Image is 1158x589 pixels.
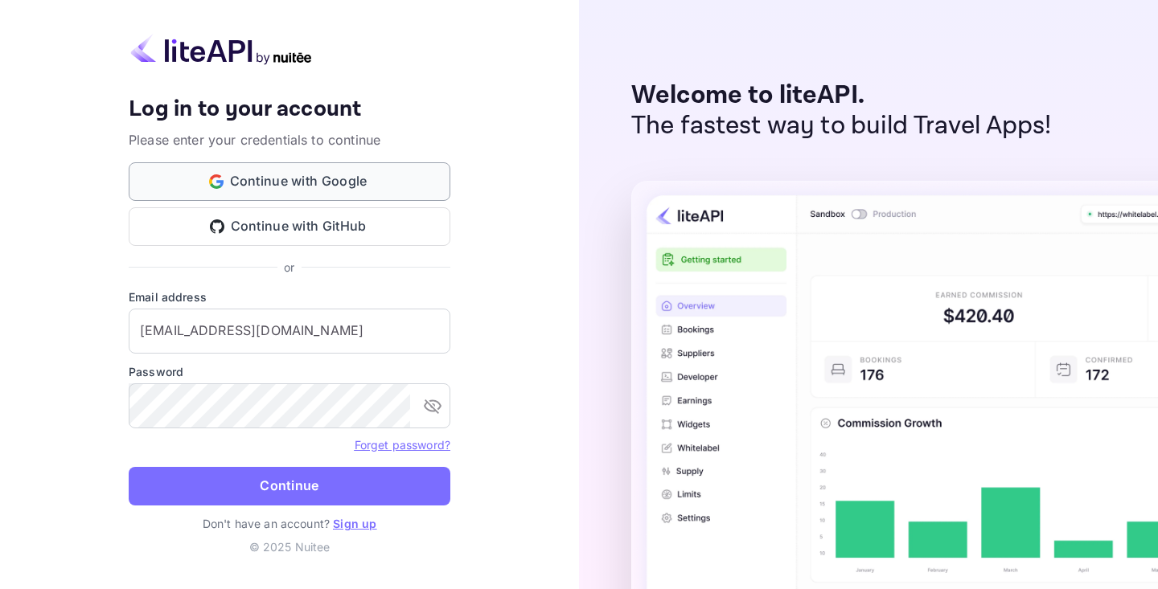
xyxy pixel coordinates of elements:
[284,259,294,276] p: or
[129,515,450,532] p: Don't have an account?
[129,288,450,305] label: Email address
[129,34,314,65] img: liteapi
[417,390,449,422] button: toggle password visibility
[333,517,376,530] a: Sign up
[129,467,450,505] button: Continue
[129,207,450,246] button: Continue with GitHub
[129,96,450,124] h4: Log in to your account
[129,538,450,555] p: © 2025 Nuitee
[129,309,450,354] input: Enter your email address
[355,436,450,452] a: Forget password?
[631,111,1052,141] p: The fastest way to build Travel Apps!
[129,130,450,149] p: Please enter your credentials to continue
[355,438,450,452] a: Forget password?
[631,80,1052,111] p: Welcome to liteAPI.
[129,162,450,201] button: Continue with Google
[129,363,450,380] label: Password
